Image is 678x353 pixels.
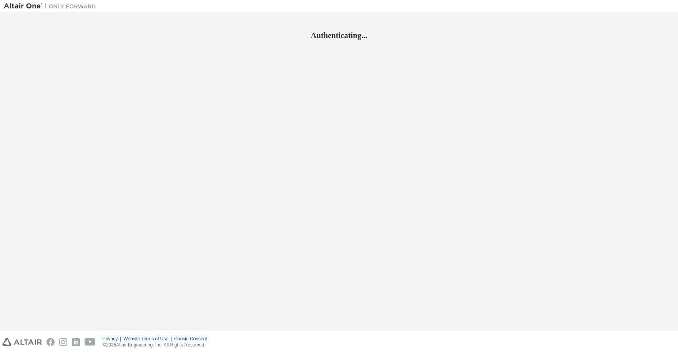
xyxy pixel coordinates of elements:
[4,30,674,40] h2: Authenticating...
[72,338,80,346] img: linkedin.svg
[47,338,55,346] img: facebook.svg
[174,336,211,342] div: Cookie Consent
[2,338,42,346] img: altair_logo.svg
[123,336,174,342] div: Website Terms of Use
[59,338,67,346] img: instagram.svg
[103,342,212,348] p: © 2025 Altair Engineering, Inc. All Rights Reserved.
[85,338,96,346] img: youtube.svg
[103,336,123,342] div: Privacy
[4,2,100,10] img: Altair One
